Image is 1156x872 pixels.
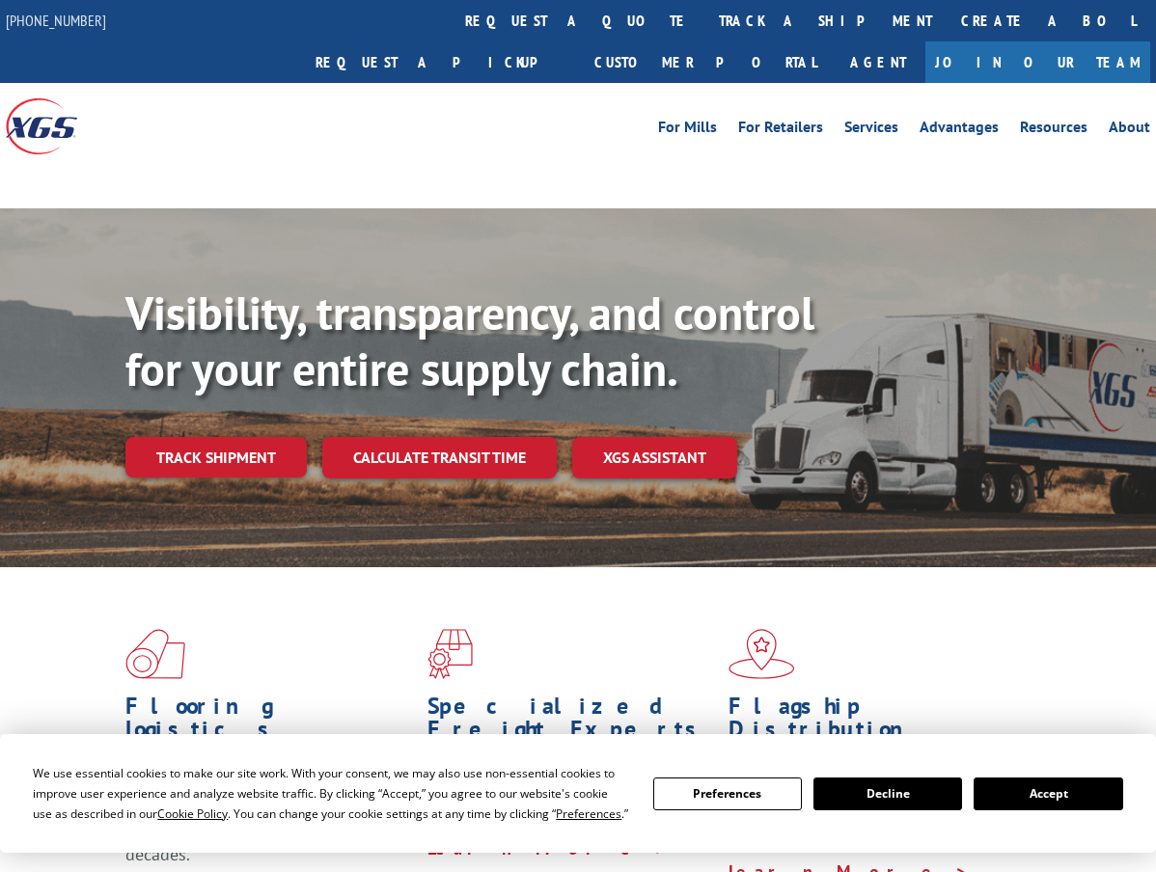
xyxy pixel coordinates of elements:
[1109,120,1150,141] a: About
[920,120,999,141] a: Advantages
[157,805,228,822] span: Cookie Policy
[831,41,925,83] a: Agent
[427,629,473,679] img: xgs-icon-focused-on-flooring-red
[844,120,898,141] a: Services
[125,695,413,774] h1: Flooring Logistics Solutions
[556,805,621,822] span: Preferences
[729,695,1016,774] h1: Flagship Distribution Model
[427,837,668,859] a: Learn More >
[1020,120,1087,141] a: Resources
[925,41,1150,83] a: Join Our Team
[738,120,823,141] a: For Retailers
[427,695,715,750] h1: Specialized Freight Experts
[813,777,962,810] button: Decline
[658,120,717,141] a: For Mills
[33,763,629,824] div: We use essential cookies to make our site work. With your consent, we may also use non-essential ...
[653,777,802,810] button: Preferences
[301,41,580,83] a: Request a pickup
[322,437,557,478] a: Calculate transit time
[125,774,394,864] span: As an industry carrier of choice, XGS has brought innovation and dedication to flooring logistics...
[125,629,185,679] img: xgs-icon-total-supply-chain-intelligence-red
[572,437,737,478] a: XGS ASSISTANT
[974,777,1122,810] button: Accept
[125,437,307,477] a: Track shipment
[6,11,106,30] a: [PHONE_NUMBER]
[729,629,795,679] img: xgs-icon-flagship-distribution-model-red
[125,283,814,398] b: Visibility, transparency, and control for your entire supply chain.
[580,41,831,83] a: Customer Portal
